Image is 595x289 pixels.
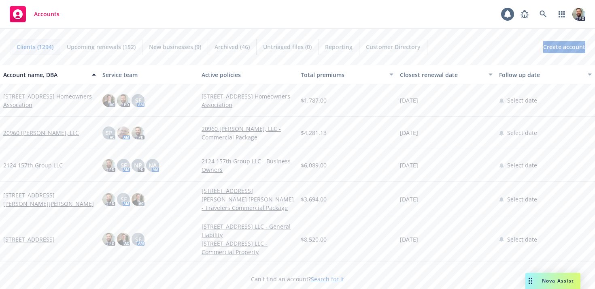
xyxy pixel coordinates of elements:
[263,43,312,51] span: Untriaged files (0)
[202,157,294,174] a: 2124 157th Group LLC - Business Owners
[301,128,327,137] span: $4,281.13
[102,94,115,107] img: photo
[397,65,496,84] button: Closest renewal date
[102,233,115,246] img: photo
[400,71,484,79] div: Closest renewal date
[400,195,418,203] span: [DATE]
[301,96,327,105] span: $1,787.00
[301,71,385,79] div: Total premiums
[507,96,537,105] span: Select date
[251,275,344,283] span: Can't find an account?
[543,39,585,55] span: Create account
[202,186,294,212] a: [STREET_ADDRESS][PERSON_NAME] [PERSON_NAME] - Travelers Commercial Package
[34,11,59,17] span: Accounts
[149,161,157,169] span: NA
[400,128,418,137] span: [DATE]
[400,235,418,244] span: [DATE]
[499,71,583,79] div: Follow up date
[3,191,96,208] a: [STREET_ADDRESS][PERSON_NAME][PERSON_NAME]
[301,195,327,203] span: $3,694.00
[202,71,294,79] div: Active policies
[3,235,55,244] a: [STREET_ADDRESS]
[202,92,294,109] a: [STREET_ADDRESS] Homeowners Association
[106,128,113,137] span: SP
[99,65,198,84] button: Service team
[198,65,297,84] button: Active policies
[17,43,53,51] span: Clients (1294)
[3,128,79,137] a: 20960 [PERSON_NAME], LLC
[496,65,595,84] button: Follow up date
[507,235,537,244] span: Select date
[325,43,353,51] span: Reporting
[535,6,551,22] a: Search
[132,126,144,139] img: photo
[149,43,201,51] span: New businesses (9)
[507,128,537,137] span: Select date
[366,43,421,51] span: Customer Directory
[301,235,327,244] span: $8,520.00
[400,96,418,105] span: [DATE]
[3,71,87,79] div: Account name, DBA
[400,161,418,169] span: [DATE]
[6,3,63,26] a: Accounts
[297,65,397,84] button: Total premiums
[202,239,294,256] a: [STREET_ADDRESS] LLC - Commercial Property
[102,71,195,79] div: Service team
[102,193,115,206] img: photo
[117,233,130,246] img: photo
[202,222,294,239] a: [STREET_ADDRESS] LLC - General Liability
[102,159,115,172] img: photo
[311,275,344,283] a: Search for it
[572,8,585,21] img: photo
[135,235,141,244] span: SF
[507,195,537,203] span: Select date
[301,161,327,169] span: $6,089.00
[121,195,127,203] span: SF
[516,6,533,22] a: Report a Bug
[525,273,580,289] button: Nova Assist
[132,193,144,206] img: photo
[543,41,585,53] a: Create account
[121,161,127,169] span: SF
[117,126,130,139] img: photo
[135,96,141,105] span: SF
[3,92,96,109] a: [STREET_ADDRESS] Homeowners Assocation
[3,161,63,169] a: 2124 157th Group LLC
[507,161,537,169] span: Select date
[525,273,535,289] div: Drag to move
[67,43,136,51] span: Upcoming renewals (152)
[202,124,294,141] a: 20960 [PERSON_NAME], LLC - Commercial Package
[117,94,130,107] img: photo
[542,277,574,284] span: Nova Assist
[134,161,142,169] span: NP
[215,43,250,51] span: Archived (46)
[554,6,570,22] a: Switch app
